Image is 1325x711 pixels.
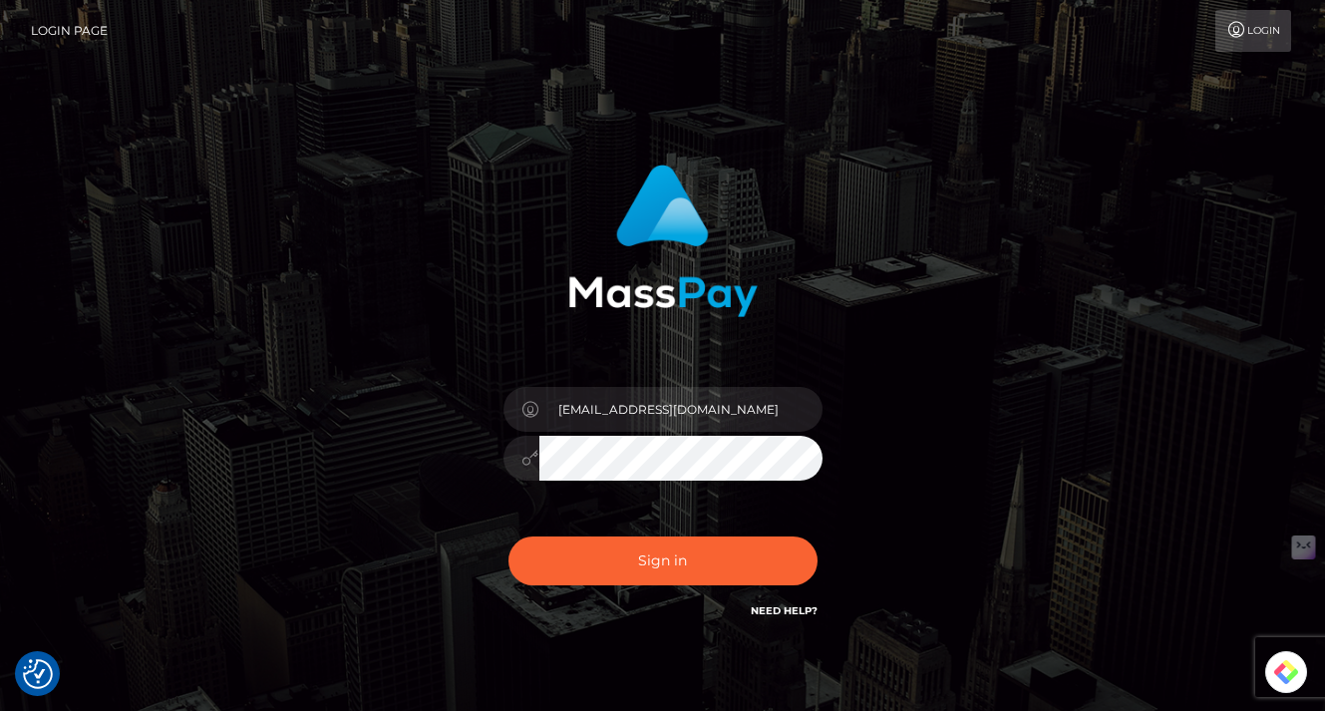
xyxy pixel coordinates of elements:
[539,387,823,432] input: Username...
[751,604,818,617] a: Need Help?
[31,10,108,52] a: Login Page
[1215,10,1291,52] a: Login
[508,536,818,585] button: Sign in
[23,659,53,689] img: Revisit consent button
[568,165,758,317] img: MassPay Login
[23,659,53,689] button: Consent Preferences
